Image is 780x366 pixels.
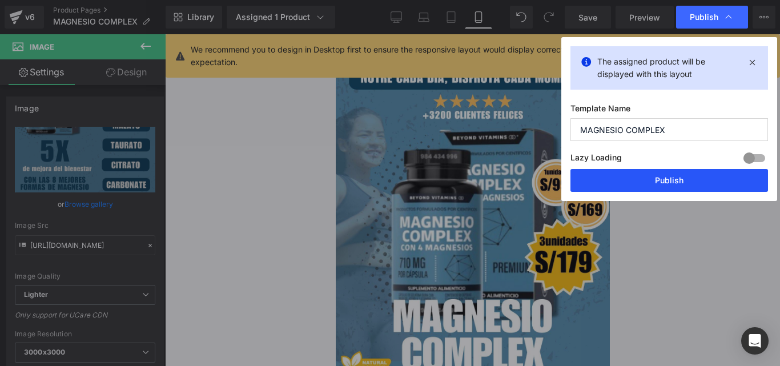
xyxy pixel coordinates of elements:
label: Lazy Loading [570,150,622,169]
p: The assigned product will be displayed with this layout [597,55,741,81]
span: Publish [690,12,718,22]
button: Publish [570,169,768,192]
label: Template Name [570,103,768,118]
div: Open Intercom Messenger [741,327,769,355]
